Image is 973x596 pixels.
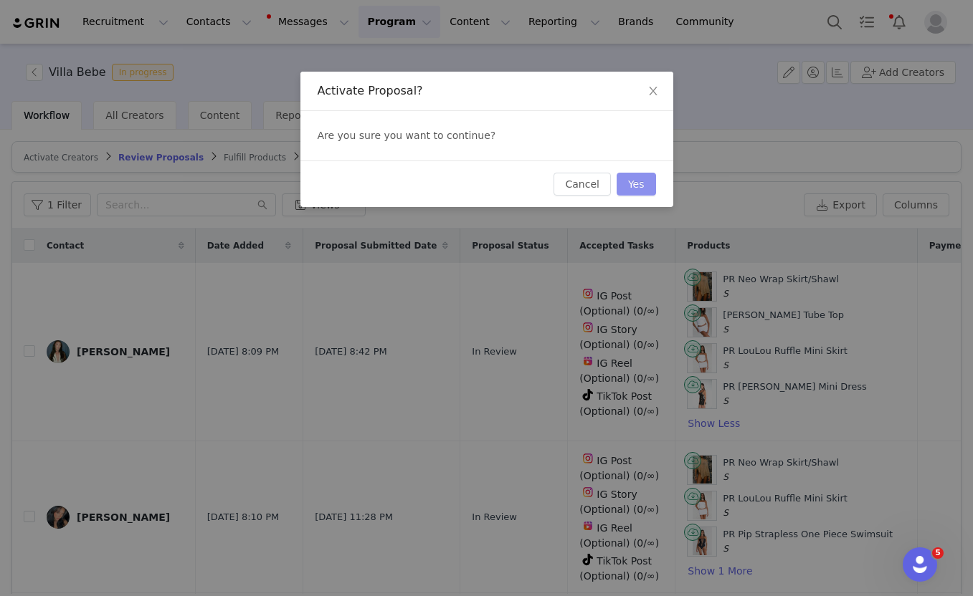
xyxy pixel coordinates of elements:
[903,547,937,582] iframe: Intercom live chat
[617,173,656,196] button: Yes
[300,111,673,160] div: Are you sure you want to continue?
[932,547,944,559] span: 5
[647,85,659,97] i: icon: close
[633,72,673,112] button: Close
[554,173,610,196] button: Cancel
[318,83,656,99] div: Activate Proposal?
